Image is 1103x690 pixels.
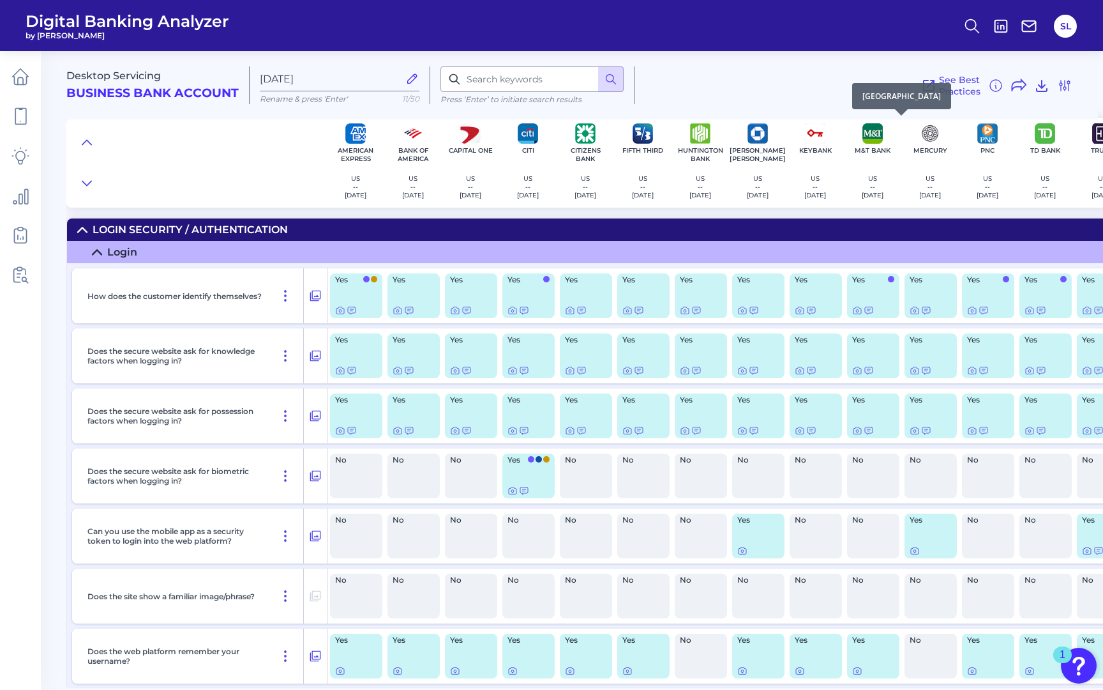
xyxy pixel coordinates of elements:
[977,174,998,183] p: US
[517,174,539,183] p: US
[737,576,772,584] span: No
[622,276,657,284] span: Yes
[507,336,542,344] span: Yes
[402,174,424,183] p: US
[517,191,539,199] p: [DATE]
[1034,191,1056,199] p: [DATE]
[977,183,998,191] p: --
[1034,183,1056,191] p: --
[562,146,609,163] p: Citizens Bank
[680,456,714,464] span: No
[622,396,657,404] span: Yes
[910,336,944,344] span: Yes
[737,636,772,644] span: Yes
[87,346,262,365] p: Does the secure website ask for knowledge factors when logging in?
[565,636,599,644] span: Yes
[450,396,484,404] span: Yes
[919,183,941,191] p: --
[967,516,1002,524] span: No
[1060,655,1065,671] div: 1
[565,576,599,584] span: No
[574,191,596,199] p: [DATE]
[450,276,484,284] span: Yes
[852,276,887,284] span: Yes
[1024,456,1059,464] span: No
[393,336,427,344] span: Yes
[967,456,1002,464] span: No
[565,336,599,344] span: Yes
[1024,276,1059,284] span: Yes
[910,516,944,524] span: Yes
[799,146,832,155] p: KeyBank
[689,191,711,199] p: [DATE]
[795,516,829,524] span: No
[393,396,427,404] span: Yes
[332,146,379,163] p: American Express
[795,396,829,404] span: Yes
[747,183,769,191] p: --
[507,636,542,644] span: Yes
[87,291,262,301] p: How does the customer identify themselves?
[862,91,941,102] span: [GEOGRAPHIC_DATA]
[440,66,624,92] input: Search keywords
[345,174,366,183] p: US
[26,31,229,40] span: by [PERSON_NAME]
[440,95,624,104] p: Press ‘Enter’ to initiate search results
[622,456,657,464] span: No
[460,174,481,183] p: US
[450,636,484,644] span: Yes
[680,636,714,644] span: No
[389,146,437,163] p: Bank of America
[574,183,596,191] p: --
[855,146,890,155] p: M&T Bank
[622,146,663,155] p: Fifth Third
[393,276,427,284] span: Yes
[852,456,887,464] span: No
[517,183,539,191] p: --
[737,456,772,464] span: No
[921,74,980,97] a: See Best Practices
[335,396,370,404] span: Yes
[852,396,887,404] span: Yes
[87,466,262,486] p: Does the secure website ask for biometric factors when logging in?
[737,336,772,344] span: Yes
[507,516,542,524] span: No
[632,183,654,191] p: --
[980,146,994,155] p: PNC
[910,636,944,644] span: No
[1024,576,1059,584] span: No
[804,183,826,191] p: --
[565,276,599,284] span: Yes
[852,636,887,644] span: Yes
[345,191,366,199] p: [DATE]
[66,86,239,101] h2: Business Bank Account
[522,146,534,155] p: Citi
[335,456,370,464] span: No
[737,276,772,284] span: Yes
[507,396,542,404] span: Yes
[450,456,484,464] span: No
[680,336,714,344] span: Yes
[689,174,711,183] p: US
[910,276,944,284] span: Yes
[345,183,366,191] p: --
[862,183,883,191] p: --
[565,516,599,524] span: No
[507,276,542,284] span: Yes
[747,174,769,183] p: US
[335,336,370,344] span: Yes
[565,396,599,404] span: Yes
[737,516,772,524] span: Yes
[680,396,714,404] span: Yes
[730,146,786,163] p: [PERSON_NAME] [PERSON_NAME]
[622,336,657,344] span: Yes
[565,456,599,464] span: No
[1061,648,1097,684] button: Open Resource Center, 1 new notification
[1024,636,1059,644] span: Yes
[335,576,370,584] span: No
[677,146,724,163] p: Huntington Bank
[450,516,484,524] span: No
[967,276,1002,284] span: Yes
[66,70,161,82] span: Desktop Servicing
[919,174,941,183] p: US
